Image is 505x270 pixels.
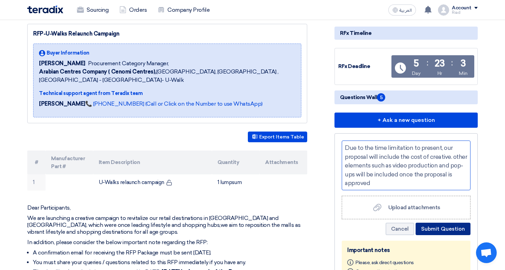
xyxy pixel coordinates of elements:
[437,70,442,77] div: Hr
[476,242,497,263] a: Open chat
[47,49,89,57] span: Buyer Information
[416,223,470,235] button: Submit Question
[27,174,46,191] td: 1
[386,223,414,235] button: Cancel
[451,57,453,69] div: :
[39,68,156,75] b: Arabian Centres Company ( Cenomi Centres),
[85,100,263,107] a: 📞 [PHONE_NUMBER] (Call or Click on the Number to use WhatsApp)
[27,215,307,235] p: We are launching a creative campaign to revitalize our retail destinations in [GEOGRAPHIC_DATA] a...
[459,70,468,77] div: Min
[438,4,449,16] img: profile_test.png
[46,151,93,174] th: Manufacturer Part #
[452,11,478,15] div: Riad
[452,5,472,11] div: Account
[27,6,63,13] img: Teradix logo
[212,174,260,191] td: 1 lumpsum
[33,30,301,38] div: RFP-U-Walks Relaunch Campaign
[33,249,307,256] li: A confirmation email for receiving the RFP Package must be sent [DATE].
[93,151,212,174] th: Item Description
[260,151,307,174] th: Attachments
[114,2,152,18] a: Orders
[39,59,85,68] span: [PERSON_NAME]
[388,204,440,211] span: Upload attachments
[39,90,295,97] div: Technical support agent from Teradix team
[212,151,260,174] th: Quantity
[356,259,414,265] span: Please, ask direct questions
[340,93,385,102] span: Questions Wall
[412,70,421,77] div: Day
[460,59,466,68] div: 3
[248,132,307,142] button: Export Items Table
[388,4,416,16] button: العربية
[88,59,169,68] span: Procurement Category Manager,
[93,174,212,191] td: U-Walks relaunch campaign
[27,239,307,246] p: In addition, please consider the below important note regarding the RFP:
[27,204,307,211] p: Dear Participants,
[414,59,419,68] div: 5
[39,100,85,107] strong: [PERSON_NAME]
[334,27,478,40] div: RFx Timeline
[347,246,465,254] div: Important notes
[399,8,412,13] span: العربية
[334,113,478,128] button: + Ask a new question
[338,62,390,70] div: RFx Deadline
[33,259,307,266] li: You must share your queries / questions related to this RFP immediately if you have any.
[377,93,385,102] span: 5
[342,141,470,190] div: Ask a question here...
[39,68,295,84] span: [GEOGRAPHIC_DATA], [GEOGRAPHIC_DATA] ,[GEOGRAPHIC_DATA] - [GEOGRAPHIC_DATA]- U-Walk
[152,2,215,18] a: Company Profile
[435,59,445,68] div: 23
[71,2,114,18] a: Sourcing
[27,151,46,174] th: #
[427,57,428,69] div: :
